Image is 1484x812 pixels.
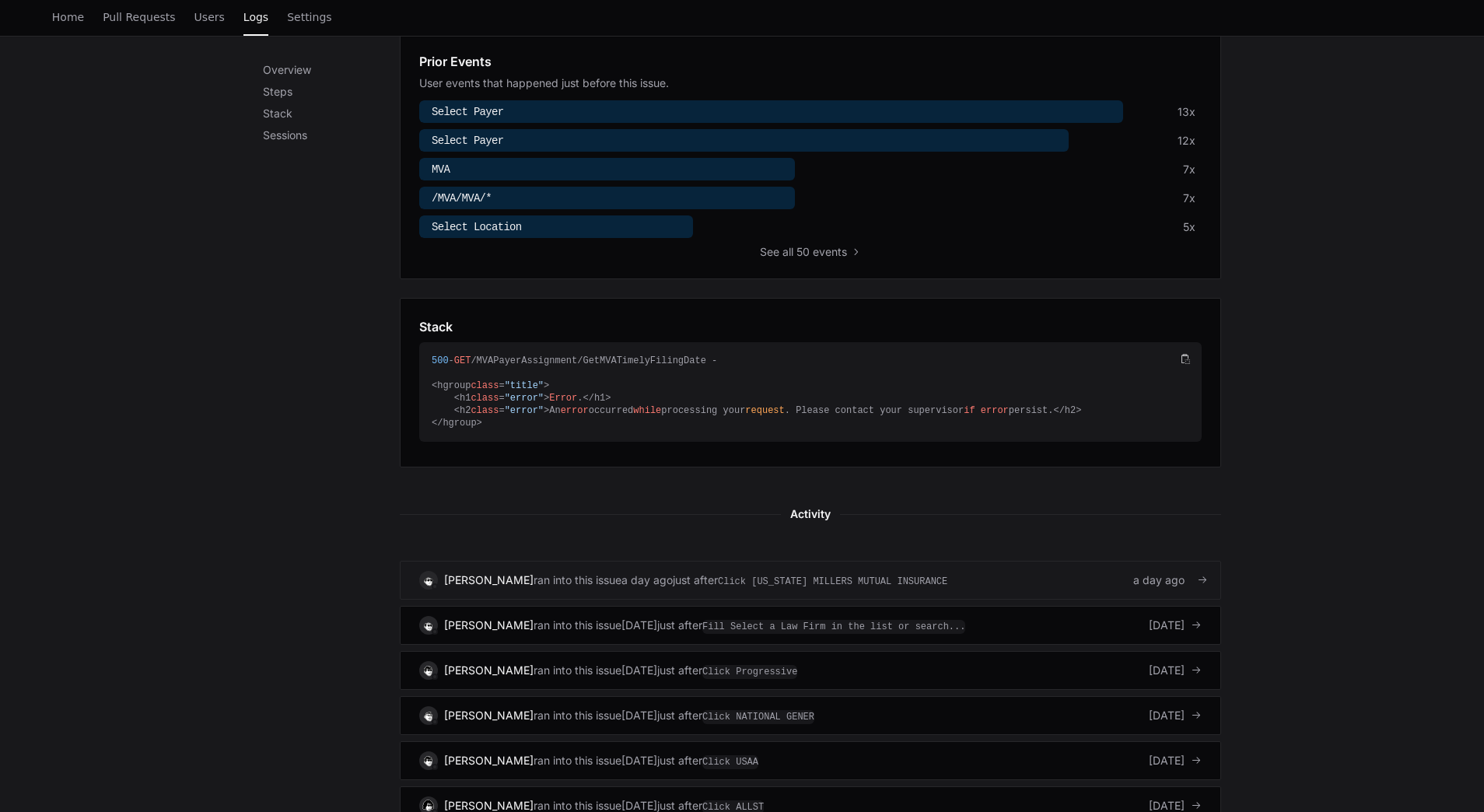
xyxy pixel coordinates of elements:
span: a day ago [1133,572,1185,588]
span: Click [US_STATE] MILLERS MUTUAL INSURANCE [718,575,947,589]
p: Stack [263,106,400,121]
a: [PERSON_NAME]ran into this issue[DATE]just afterClick USAA[DATE] [400,741,1221,780]
img: 9.svg [421,572,436,587]
span: See [760,244,779,260]
div: [DATE] [621,753,657,768]
span: request [745,405,784,416]
a: [PERSON_NAME] [444,799,534,812]
div: just after [657,663,797,678]
div: [DATE] [621,618,657,633]
a: [PERSON_NAME] [444,709,534,722]
span: Select Payer [432,135,503,147]
span: error [981,405,1009,416]
img: 13.svg [421,618,436,632]
span: error [561,405,589,416]
div: just after [673,572,947,588]
div: 7x [1183,162,1195,177]
span: if [964,405,975,416]
div: 13x [1178,104,1195,120]
a: [PERSON_NAME] [444,754,534,767]
p: Sessions [263,128,400,143]
span: ran into this issue [534,753,621,768]
div: [DATE] [621,708,657,723]
div: User events that happened just before this issue. [419,75,1202,91]
span: "title" [505,380,544,391]
span: Users [194,12,225,22]
h1: Prior Events [419,52,492,71]
span: Activity [781,505,840,523]
span: Fill Select a Law Firm in the list or search... [702,620,965,634]
span: GET [454,355,471,366]
span: ran into this issue [534,618,621,633]
img: 7.svg [421,708,436,723]
img: 12.svg [421,753,436,768]
div: 7x [1183,191,1195,206]
span: Click USAA [702,755,758,769]
img: 12.svg [421,663,436,677]
a: [PERSON_NAME]ran into this issue[DATE]just afterFill Select a Law Firm in the list or search...[D... [400,606,1221,645]
span: while [633,405,661,416]
span: [DATE] [1149,663,1185,678]
app-pz-page-link-header: Stack [419,317,1202,336]
h1: Stack [419,317,453,336]
span: class [471,405,499,416]
div: just after [657,708,814,723]
div: 12x [1178,133,1195,149]
span: Error [549,393,577,404]
span: Click Progressive [702,665,797,679]
span: [DATE] [1149,753,1185,768]
span: ran into this issue [534,708,621,723]
a: [PERSON_NAME] [444,663,534,677]
span: "error" [505,405,544,416]
a: [PERSON_NAME]ran into this issuea day agojust afterClick [US_STATE] MILLERS MUTUAL INSURANCEa day... [400,561,1221,600]
span: [DATE] [1149,708,1185,723]
span: Select Location [432,221,522,233]
a: [PERSON_NAME] [444,573,534,586]
span: Settings [287,12,331,22]
div: 5x [1183,219,1195,235]
span: /MVA/MVA/* [432,192,492,205]
span: Home [52,12,84,22]
div: a day ago [621,572,673,588]
span: Click NATIONAL GENER [702,710,814,724]
p: Steps [263,84,400,100]
span: class [471,393,499,404]
span: ran into this issue [534,663,621,678]
button: Seeall 50 events [760,244,861,260]
span: MVA [432,163,450,176]
div: just after [657,618,965,633]
div: - /MVAPayerAssignment/GetMVATimelyFilingDate - <hgroup = > <h1 = > .</h1> <h2 = >An occurred proc... [432,355,1177,429]
div: [DATE] [621,663,657,678]
div: just after [657,753,758,768]
span: 500 [432,355,449,366]
span: Pull Requests [103,12,175,22]
span: Logs [243,12,268,22]
p: Overview [263,62,400,78]
span: [DATE] [1149,618,1185,633]
a: [PERSON_NAME]ran into this issue[DATE]just afterClick NATIONAL GENER[DATE] [400,696,1221,735]
a: [PERSON_NAME] [444,618,534,632]
span: "error" [505,393,544,404]
span: Select Payer [432,106,503,118]
span: all 50 events [782,244,847,260]
span: class [471,380,499,391]
a: [PERSON_NAME]ran into this issue[DATE]just afterClick Progressive[DATE] [400,651,1221,690]
span: ran into this issue [534,572,621,588]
